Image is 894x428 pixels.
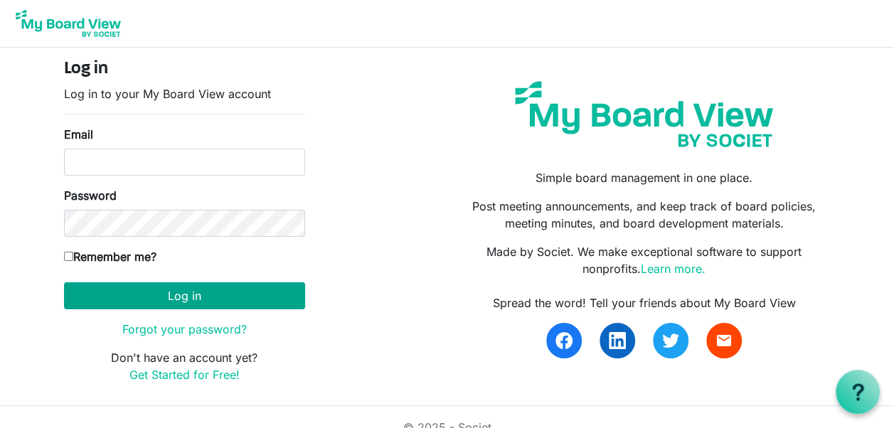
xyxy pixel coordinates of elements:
img: My Board View Logo [11,6,125,41]
p: Don't have an account yet? [64,349,305,383]
label: Password [64,187,117,204]
label: Email [64,126,93,143]
button: Log in [64,282,305,309]
span: email [715,332,733,349]
p: Simple board management in one place. [457,169,830,186]
input: Remember me? [64,252,73,261]
img: facebook.svg [555,332,573,349]
a: Learn more. [641,262,706,276]
img: linkedin.svg [609,332,626,349]
label: Remember me? [64,248,156,265]
p: Post meeting announcements, and keep track of board policies, meeting minutes, and board developm... [457,198,830,232]
p: Made by Societ. We make exceptional software to support nonprofits. [457,243,830,277]
img: twitter.svg [662,332,679,349]
img: my-board-view-societ.svg [504,70,784,158]
a: Get Started for Free! [129,368,240,382]
h4: Log in [64,59,305,80]
p: Log in to your My Board View account [64,85,305,102]
a: Forgot your password? [122,322,247,336]
a: email [706,323,742,358]
div: Spread the word! Tell your friends about My Board View [457,294,830,311]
